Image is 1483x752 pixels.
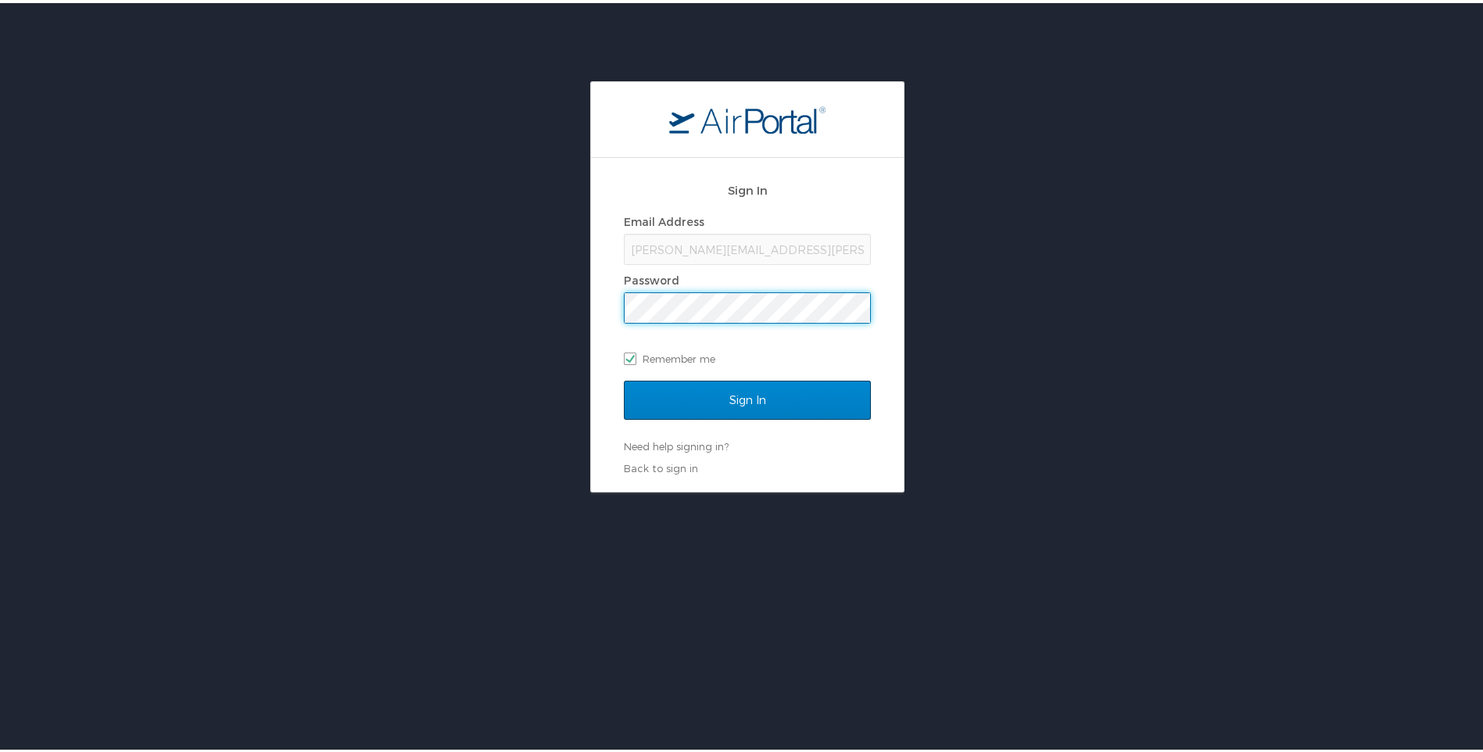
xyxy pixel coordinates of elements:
a: Back to sign in [624,459,698,471]
a: Need help signing in? [624,437,729,449]
label: Password [624,270,679,284]
h2: Sign In [624,178,871,196]
input: Sign In [624,378,871,417]
label: Email Address [624,212,704,225]
img: logo [669,102,826,131]
label: Remember me [624,344,871,367]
